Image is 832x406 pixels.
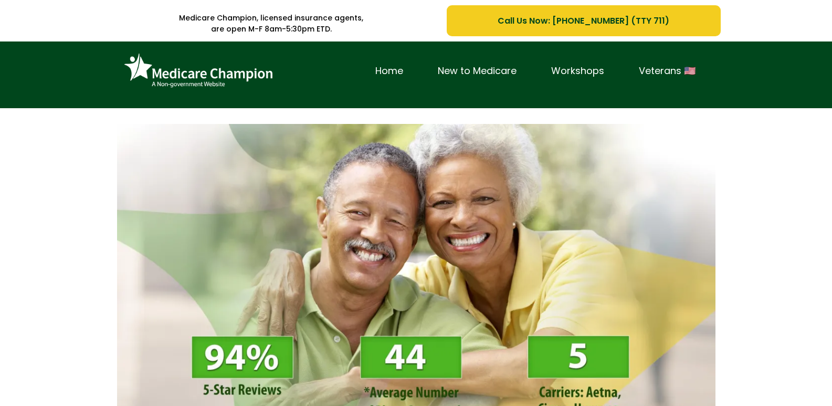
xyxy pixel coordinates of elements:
[498,14,669,27] span: Call Us Now: [PHONE_NUMBER] (TTY 711)
[358,63,420,79] a: Home
[120,49,277,92] img: Brand Logo
[447,5,720,36] a: Call Us Now: 1-833-823-1990 (TTY 711)
[622,63,713,79] a: Veterans 🇺🇸
[112,13,431,24] p: Medicare Champion, licensed insurance agents,
[112,24,431,35] p: are open M-F 8am-5:30pm ETD.
[420,63,534,79] a: New to Medicare
[534,63,622,79] a: Workshops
